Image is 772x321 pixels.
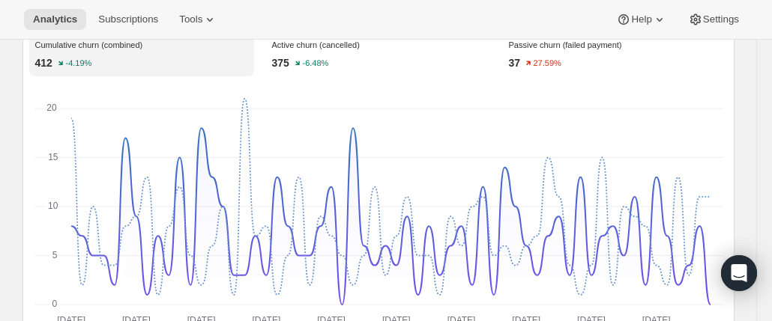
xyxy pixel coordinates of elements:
[631,13,651,25] span: Help
[302,59,328,68] text: -6.48%
[679,9,748,30] button: Settings
[24,9,86,30] button: Analytics
[48,152,58,162] text: 15
[89,9,167,30] button: Subscriptions
[35,55,52,70] p: 412
[272,55,289,70] p: 375
[509,55,521,70] p: 37
[35,40,248,49] p: Cumulative churn (combined)
[52,299,57,309] text: 0
[272,40,485,49] p: Active churn (cancelled)
[534,59,562,68] text: 27.59%
[46,103,57,113] text: 20
[33,13,77,25] span: Analytics
[52,250,57,260] text: 5
[65,59,91,68] text: -4.19%
[98,13,158,25] span: Subscriptions
[179,13,202,25] span: Tools
[721,255,757,291] div: Open Intercom Messenger
[703,13,739,25] span: Settings
[170,9,226,30] button: Tools
[607,9,675,30] button: Help
[509,40,722,49] p: Passive churn (failed payment)
[48,201,58,211] text: 10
